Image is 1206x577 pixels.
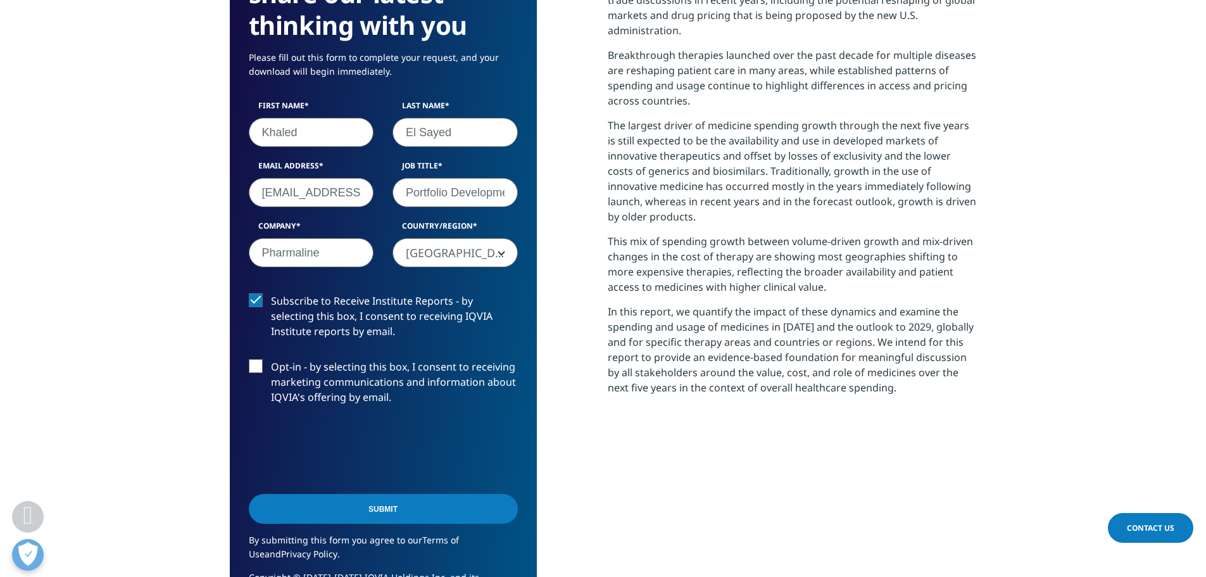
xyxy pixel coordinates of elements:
a: Privacy Policy [281,548,337,560]
span: Lebanon [393,238,518,267]
span: Lebanon [393,239,517,268]
label: Country/Region [393,220,518,238]
label: Email Address [249,160,374,178]
p: In this report, we quantify the impact of these dynamics and examine the spending and usage of me... [608,304,977,405]
button: Open Preferences [12,539,44,571]
input: Submit [249,494,518,524]
p: Please fill out this form to complete your request, and your download will begin immediately. [249,51,518,88]
p: By submitting this form you agree to our and . [249,533,518,571]
label: Opt-in - by selecting this box, I consent to receiving marketing communications and information a... [249,359,518,412]
label: Job Title [393,160,518,178]
iframe: reCAPTCHA [249,425,441,474]
p: Breakthrough therapies launched over the past decade for multiple diseases are reshaping patient ... [608,48,977,118]
label: Company [249,220,374,238]
span: Contact Us [1127,523,1174,533]
a: Contact Us [1108,513,1193,543]
label: First Name [249,100,374,118]
label: Last Name [393,100,518,118]
p: This mix of spending growth between volume-driven growth and mix-driven changes in the cost of th... [608,234,977,304]
label: Subscribe to Receive Institute Reports - by selecting this box, I consent to receiving IQVIA Inst... [249,293,518,346]
p: The largest driver of medicine spending growth through the next five years is still expected to b... [608,118,977,234]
